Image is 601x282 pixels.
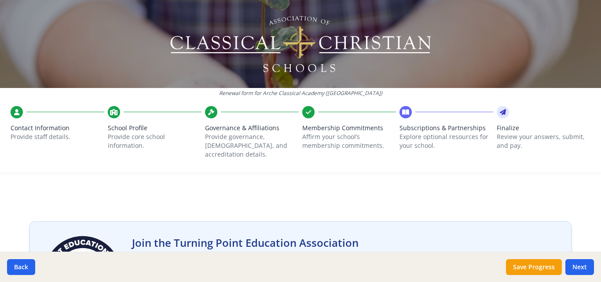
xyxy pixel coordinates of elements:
p: Review your answers, submit, and pay. [497,132,590,150]
button: Save Progress [506,259,562,275]
button: Back [7,259,35,275]
p: Provide core school information. [108,132,202,150]
p: Provide governance, [DEMOGRAPHIC_DATA], and accreditation details. [205,132,299,159]
span: Subscriptions & Partnerships [399,124,493,132]
h2: Join the Turning Point Education Association [132,236,561,250]
span: Membership Commitments [302,124,396,132]
span: Finalize [497,124,590,132]
p: Affirm your school’s membership commitments. [302,132,396,150]
img: Logo [169,13,432,75]
span: Governance & Affiliations [205,124,299,132]
p: Provide staff details. [11,132,104,141]
span: School Profile [108,124,202,132]
span: Contact Information [11,124,104,132]
button: Next [565,259,594,275]
p: Explore optional resources for your school. [399,132,493,150]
